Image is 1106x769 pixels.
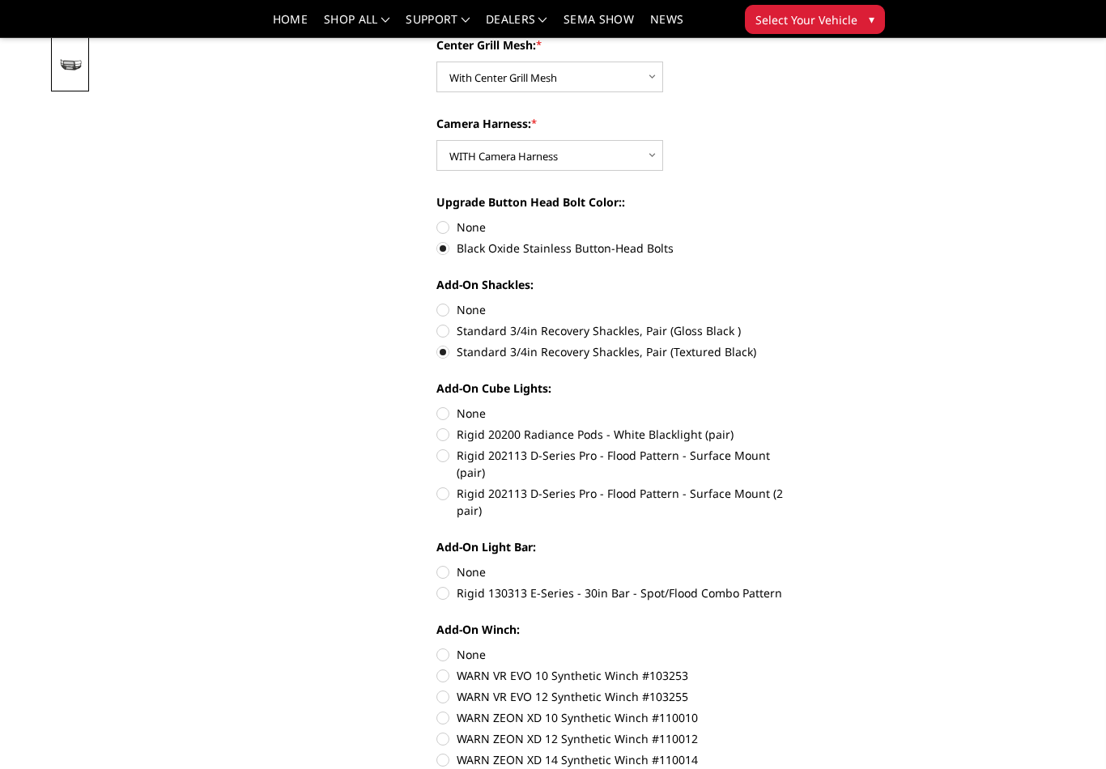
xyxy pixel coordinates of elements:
label: Rigid 202113 D-Series Pro - Flood Pattern - Surface Mount (pair) [436,447,799,481]
label: Black Oxide Stainless Button-Head Bolts [436,240,799,257]
a: shop all [324,14,389,37]
label: Add-On Winch: [436,621,799,638]
label: Upgrade Button Head Bolt Color:: [436,193,799,210]
span: Select Your Vehicle [755,11,857,28]
img: 2023-2025 Ford F450-550-A2 Series-Extreme Front Bumper (winch mount) [56,58,84,71]
label: Rigid 202113 D-Series Pro - Flood Pattern - Surface Mount (2 pair) [436,485,799,519]
label: WARN VR EVO 12 Synthetic Winch #103255 [436,688,799,705]
button: Select Your Vehicle [745,5,885,34]
label: WARN ZEON XD 14 Synthetic Winch #110014 [436,751,799,768]
label: None [436,646,799,663]
label: WARN ZEON XD 10 Synthetic Winch #110010 [436,709,799,726]
a: Support [406,14,470,37]
label: None [436,219,799,236]
label: Standard 3/4in Recovery Shackles, Pair (Textured Black) [436,343,799,360]
label: Add-On Light Bar: [436,538,799,555]
label: Rigid 130313 E-Series - 30in Bar - Spot/Flood Combo Pattern [436,584,799,601]
label: WARN VR EVO 10 Synthetic Winch #103253 [436,667,799,684]
span: ▾ [869,11,874,28]
label: Add-On Shackles: [436,276,799,293]
a: SEMA Show [564,14,634,37]
iframe: Chat Widget [1025,691,1106,769]
a: Home [273,14,308,37]
label: WARN ZEON XD 12 Synthetic Winch #110012 [436,730,799,747]
label: Center Grill Mesh: [436,36,799,53]
a: News [650,14,683,37]
label: Standard 3/4in Recovery Shackles, Pair (Gloss Black ) [436,322,799,339]
label: None [436,563,799,580]
a: Dealers [486,14,547,37]
label: None [436,301,799,318]
label: Camera Harness: [436,115,799,132]
label: None [436,405,799,422]
label: Add-On Cube Lights: [436,380,799,397]
label: Rigid 20200 Radiance Pods - White Blacklight (pair) [436,426,799,443]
